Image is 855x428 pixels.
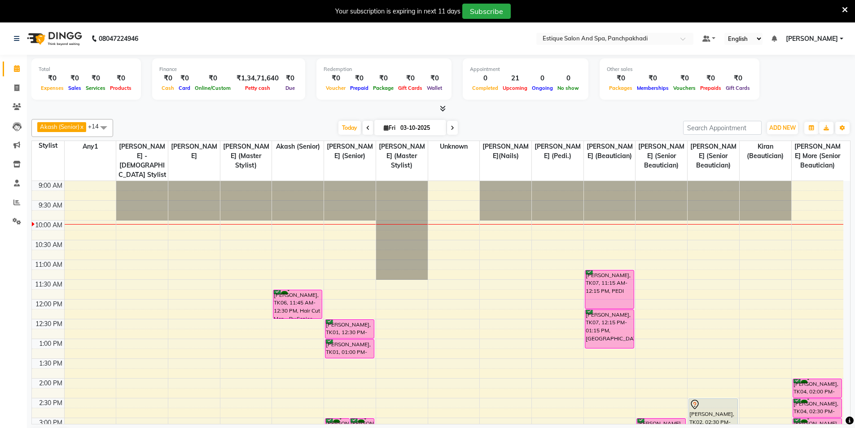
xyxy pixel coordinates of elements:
[66,73,83,84] div: ₹0
[398,121,443,135] input: 2025-10-03
[607,85,635,91] span: Packages
[273,290,322,318] div: [PERSON_NAME], TK06, 11:45 AM-12:30 PM, Hair Cut Men - By Senior Stylist
[37,181,64,190] div: 9:00 AM
[39,73,66,84] div: ₹0
[37,398,64,408] div: 2:30 PM
[425,73,444,84] div: ₹0
[698,85,723,91] span: Prepaids
[37,201,64,210] div: 9:30 AM
[555,73,581,84] div: 0
[607,73,635,84] div: ₹0
[283,85,297,91] span: Due
[79,123,83,130] a: x
[176,85,193,91] span: Card
[168,141,220,162] span: [PERSON_NAME]
[683,121,762,135] input: Search Appointment
[39,85,66,91] span: Expenses
[233,73,282,84] div: ₹1,34,71,640
[470,73,500,84] div: 0
[376,141,428,171] span: [PERSON_NAME] (master stylist)
[325,320,374,338] div: [PERSON_NAME], TK01, 12:30 PM-01:00 PM, [PERSON_NAME] shaping
[767,122,798,134] button: ADD NEW
[37,418,64,428] div: 3:00 PM
[585,270,634,309] div: [PERSON_NAME], TK07, 11:15 AM-12:15 PM, PEDI
[635,73,671,84] div: ₹0
[37,359,64,368] div: 1:30 PM
[793,399,842,417] div: [PERSON_NAME], TK04, 02:30 PM-03:00 PM, International Wax - Half Legs
[532,141,583,162] span: [PERSON_NAME] (Pedi.)
[335,7,460,16] div: Your subscription is expiring in next 11 days
[159,66,298,73] div: Finance
[338,121,361,135] span: Today
[381,124,398,131] span: Fri
[83,85,108,91] span: Services
[88,123,105,130] span: +14
[530,73,555,84] div: 0
[470,66,581,73] div: Appointment
[324,66,444,73] div: Redemption
[723,85,752,91] span: Gift Cards
[480,141,531,162] span: [PERSON_NAME](Nails)
[33,280,64,289] div: 11:30 AM
[607,66,752,73] div: Other sales
[500,73,530,84] div: 21
[769,124,796,131] span: ADD NEW
[66,85,83,91] span: Sales
[500,85,530,91] span: Upcoming
[793,379,842,397] div: [PERSON_NAME], TK04, 02:00 PM-02:30 PM, International Wax - Under Arms
[428,141,480,152] span: Unknown
[83,73,108,84] div: ₹0
[37,339,64,349] div: 1:00 PM
[636,141,687,171] span: [PERSON_NAME] (Senior Beautician)
[324,73,348,84] div: ₹0
[689,399,737,427] div: [PERSON_NAME], TK02, 02:30 PM-03:15 PM, Laser Hair Reduction Under arm & Bikni combo
[33,221,64,230] div: 10:00 AM
[39,66,134,73] div: Total
[220,141,272,171] span: [PERSON_NAME] (master stylist)
[37,379,64,388] div: 2:00 PM
[324,141,376,162] span: [PERSON_NAME] (Senior)
[530,85,555,91] span: Ongoing
[193,73,233,84] div: ₹0
[792,141,843,171] span: [PERSON_NAME] More (Senior Beautician)
[272,141,324,152] span: Akash (Senior)
[425,85,444,91] span: Wallet
[324,85,348,91] span: Voucher
[786,34,838,44] span: [PERSON_NAME]
[371,85,396,91] span: Package
[671,85,698,91] span: Vouchers
[159,73,176,84] div: ₹0
[688,141,739,171] span: [PERSON_NAME] (Senior Beautician)
[698,73,723,84] div: ₹0
[555,85,581,91] span: No show
[584,141,636,162] span: [PERSON_NAME] (Beautician)
[33,240,64,250] div: 10:30 AM
[116,141,168,181] span: [PERSON_NAME] - [DEMOGRAPHIC_DATA] Stylist
[243,85,272,91] span: Petty cash
[723,73,752,84] div: ₹0
[470,85,500,91] span: Completed
[34,300,64,309] div: 12:00 PM
[585,310,634,348] div: [PERSON_NAME], TK07, 12:15 PM-01:15 PM, [GEOGRAPHIC_DATA]
[740,141,791,162] span: Kiran (Beautician)
[462,4,511,19] button: Subscribe
[159,85,176,91] span: Cash
[40,123,79,130] span: Akash (Senior)
[193,85,233,91] span: Online/Custom
[108,73,134,84] div: ₹0
[34,319,64,329] div: 12:30 PM
[65,141,116,152] span: Any1
[176,73,193,84] div: ₹0
[99,26,138,51] b: 08047224946
[23,26,84,51] img: logo
[635,85,671,91] span: Memberships
[348,85,371,91] span: Prepaid
[32,141,64,150] div: Stylist
[671,73,698,84] div: ₹0
[348,73,371,84] div: ₹0
[325,340,374,358] div: [PERSON_NAME], TK01, 01:00 PM-01:30 PM, [GEOGRAPHIC_DATA] Cacao+ Morocon+ Nashi+nanoplastia + bot...
[33,260,64,269] div: 11:00 AM
[282,73,298,84] div: ₹0
[396,85,425,91] span: Gift Cards
[371,73,396,84] div: ₹0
